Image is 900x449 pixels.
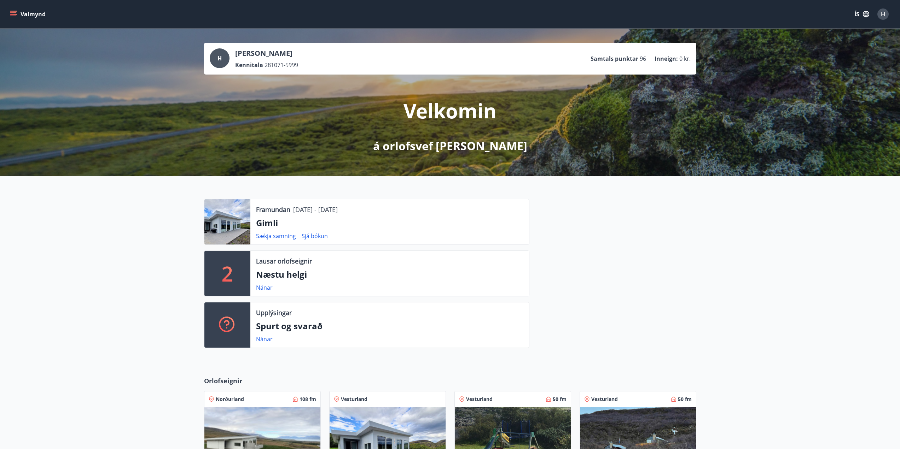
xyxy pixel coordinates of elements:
[875,6,892,23] button: H
[265,61,298,69] span: 281071-5999
[881,10,885,18] span: H
[256,232,296,240] a: Sækja samning
[235,48,298,58] p: [PERSON_NAME]
[256,284,273,291] a: Nánar
[341,396,367,403] span: Vesturland
[373,138,527,154] p: á orlofsvef [PERSON_NAME]
[591,396,618,403] span: Vesturland
[300,396,316,403] span: 108 fm
[256,320,523,332] p: Spurt og svarað
[302,232,328,240] a: Sjá bókun
[217,54,222,62] span: H
[235,61,263,69] p: Kennitala
[655,55,678,63] p: Inneign :
[8,8,48,20] button: menu
[591,55,638,63] p: Samtals punktar
[256,217,523,229] p: Gimli
[403,97,497,124] p: Velkomin
[222,260,233,287] p: 2
[553,396,567,403] span: 50 fm
[256,205,290,214] p: Framundan
[256,308,292,317] p: Upplýsingar
[466,396,493,403] span: Vesturland
[640,55,646,63] span: 96
[204,376,242,385] span: Orlofseignir
[256,268,523,280] p: Næstu helgi
[850,8,873,20] button: ÍS
[293,205,338,214] p: [DATE] - [DATE]
[678,396,692,403] span: 50 fm
[216,396,244,403] span: Norðurland
[256,335,273,343] a: Nánar
[256,256,312,266] p: Lausar orlofseignir
[679,55,691,63] span: 0 kr.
